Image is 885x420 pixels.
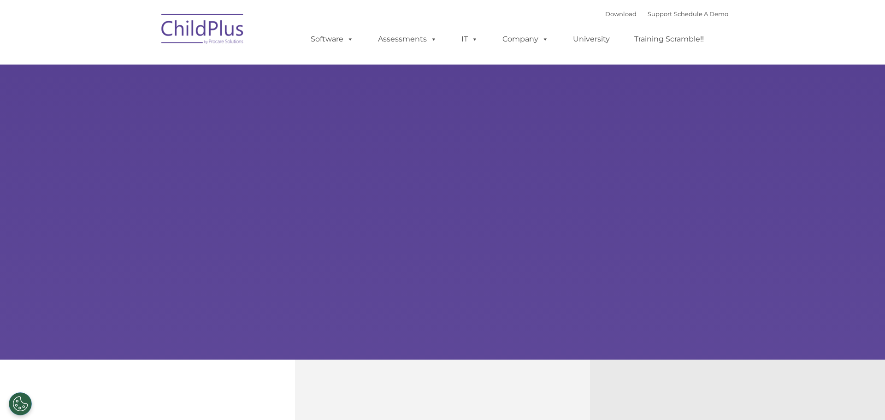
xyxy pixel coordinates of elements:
a: Download [605,10,637,18]
a: Schedule A Demo [674,10,728,18]
a: University [564,30,619,48]
font: | [605,10,728,18]
a: Support [648,10,672,18]
img: ChildPlus by Procare Solutions [157,7,249,53]
a: Company [493,30,558,48]
a: Training Scramble!! [625,30,713,48]
a: IT [452,30,487,48]
a: Software [301,30,363,48]
a: Assessments [369,30,446,48]
button: Cookies Settings [9,392,32,415]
